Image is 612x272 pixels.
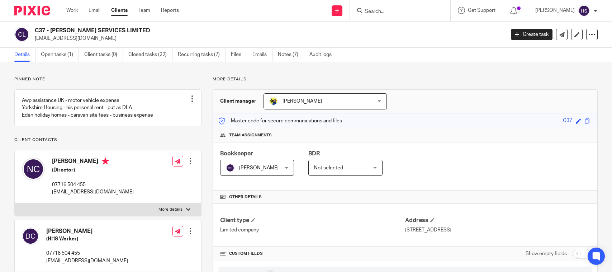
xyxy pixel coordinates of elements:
a: Details [14,48,35,62]
img: svg%3E [22,228,39,245]
p: More details [213,76,598,82]
a: Clients [111,7,128,14]
p: Pinned note [14,76,201,82]
input: Search [364,9,429,15]
span: Other details [229,194,262,200]
h3: Client manager [220,98,256,105]
span: Team assignments [229,132,272,138]
a: Team [138,7,150,14]
p: More details [158,207,182,212]
span: Bookkeeper [220,151,253,156]
h5: (NHS Worker) [46,235,128,243]
h4: Address [405,217,590,224]
img: svg%3E [578,5,590,17]
i: Primary [102,158,109,165]
p: [PERSON_NAME] [535,7,575,14]
a: Open tasks (1) [41,48,79,62]
p: [STREET_ADDRESS] [405,226,590,234]
a: Create task [511,29,552,40]
img: svg%3E [14,27,29,42]
a: Email [89,7,100,14]
span: BDR [308,151,320,156]
img: Pixie [14,6,50,15]
a: Closed tasks (22) [128,48,172,62]
img: svg%3E [22,158,45,180]
p: [EMAIL_ADDRESS][DOMAIN_NAME] [35,35,500,42]
p: Limited company [220,226,405,234]
a: Reports [161,7,179,14]
a: Notes (7) [278,48,304,62]
h4: Client type [220,217,405,224]
label: Show empty fields [526,250,567,257]
img: svg%3E [226,164,234,172]
span: [PERSON_NAME] [239,165,279,170]
a: Work [66,7,78,14]
p: Client contacts [14,137,201,143]
p: [EMAIL_ADDRESS][DOMAIN_NAME] [52,188,134,196]
h5: (Director) [52,167,134,174]
p: Master code for secure communications and files [218,117,342,125]
p: 07716 504 455 [46,250,128,257]
a: Files [231,48,247,62]
a: Recurring tasks (7) [178,48,226,62]
h4: CUSTOM FIELDS [220,251,405,257]
h2: C37 - [PERSON_NAME] SERVICES LIMITED [35,27,407,34]
span: [PERSON_NAME] [283,99,322,104]
a: Emails [252,48,272,62]
span: Not selected [314,165,343,170]
p: [EMAIL_ADDRESS][DOMAIN_NAME] [46,257,128,264]
h4: [PERSON_NAME] [46,228,128,235]
div: C37 [563,117,572,125]
span: Get Support [468,8,495,13]
h4: [PERSON_NAME] [52,158,134,167]
img: Bobo-Starbridge%201.jpg [269,97,278,105]
a: Client tasks (0) [84,48,123,62]
a: Audit logs [309,48,337,62]
p: 07716 504 455 [52,181,134,188]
